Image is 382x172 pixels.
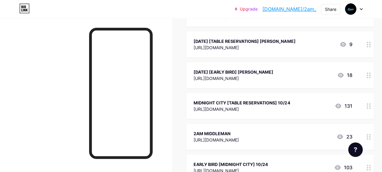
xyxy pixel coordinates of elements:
img: 2am_manila [345,3,356,15]
div: Share [325,6,336,12]
div: [DATE] [TABLE RESERVATIONS] [PERSON_NAME] [194,38,295,44]
div: 18 [337,72,352,79]
div: 131 [335,102,352,110]
a: [DOMAIN_NAME]/2am_ [262,5,316,13]
div: [URL][DOMAIN_NAME] [194,44,295,51]
div: [DATE] [EARLY BIRD] [PERSON_NAME] [194,69,273,75]
div: MIDNIGHT CITY [TABLE RESERVATIONS] 10/24 [194,100,290,106]
div: 2AM MIDDLEMAN [194,130,239,137]
div: [URL][DOMAIN_NAME] [194,75,273,81]
div: 23 [336,133,352,140]
a: Upgrade [235,7,258,11]
div: 9 [339,41,352,48]
div: EARLY BIRD [MIDNIGHT CITY] 10/24 [194,161,268,167]
div: [URL][DOMAIN_NAME] [194,137,239,143]
div: 103 [334,164,352,171]
div: [URL][DOMAIN_NAME] [194,106,290,112]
